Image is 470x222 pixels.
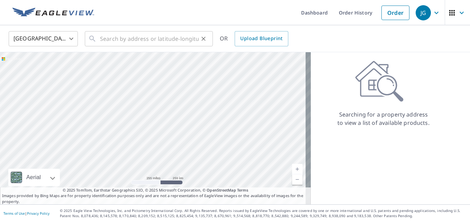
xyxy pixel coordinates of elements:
a: Terms of Use [3,211,25,216]
span: © 2025 TomTom, Earthstar Geographics SIO, © 2025 Microsoft Corporation, © [63,187,248,193]
p: Searching for a property address to view a list of available products. [337,110,430,127]
div: [GEOGRAPHIC_DATA] [9,29,78,48]
a: Current Level 5, Zoom Out [292,174,302,185]
a: Privacy Policy [27,211,49,216]
input: Search by address or latitude-longitude [100,29,199,48]
a: Terms [237,187,248,193]
img: EV Logo [12,8,94,18]
div: OR [220,31,288,46]
p: | [3,211,49,215]
div: JG [416,5,431,20]
a: Current Level 5, Zoom In [292,164,302,174]
a: Order [381,6,409,20]
button: Clear [199,34,208,44]
span: Upload Blueprint [240,34,282,43]
a: Upload Blueprint [235,31,288,46]
a: OpenStreetMap [207,187,236,193]
div: Aerial [8,169,60,186]
p: © 2025 Eagle View Technologies, Inc. and Pictometry International Corp. All Rights Reserved. Repo... [60,208,467,219]
div: Aerial [24,169,43,186]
